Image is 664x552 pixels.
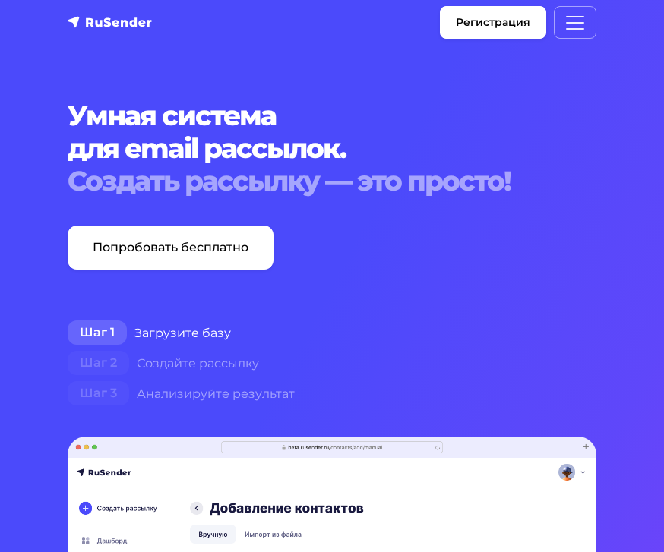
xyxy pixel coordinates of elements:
[68,379,596,409] div: Анализируйте результат
[440,6,546,39] a: Регистрация
[68,165,596,197] div: Создать рассылку — это просто!
[68,226,274,270] a: Попробовать бесплатно
[68,351,129,375] span: Шаг 2
[68,349,596,379] div: Создайте рассылку
[68,318,596,349] div: Загрузите базу
[68,99,596,198] h1: Умная система для email рассылок.
[68,381,129,405] span: Шаг 3
[68,14,153,30] img: RuSender
[68,320,127,345] span: Шаг 1
[554,6,596,39] button: Меню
